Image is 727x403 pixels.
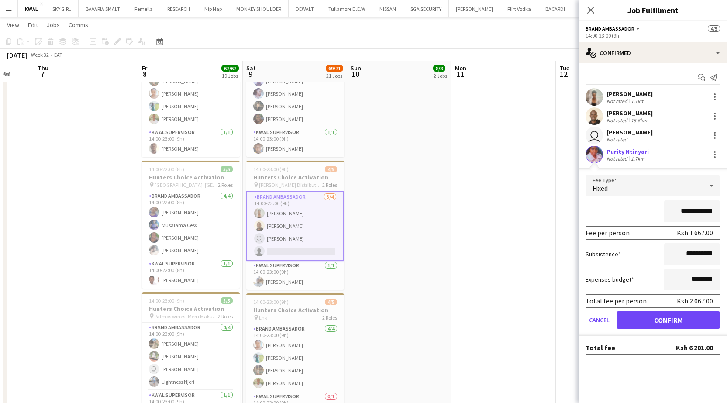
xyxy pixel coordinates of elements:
button: Tullamore D.E.W [321,0,372,17]
a: Jobs [43,19,63,31]
app-card-role: Brand Ambassador4/414:00-23:00 (9h)[PERSON_NAME][PERSON_NAME][PERSON_NAME][PERSON_NAME] [142,60,240,127]
button: Confirm [617,311,720,329]
app-card-role: KWAL SUPERVISOR1/114:00-23:00 (9h)[PERSON_NAME] [246,261,344,290]
span: 4/5 [325,299,337,305]
button: Cancel [586,311,613,329]
div: 14:00-23:00 (9h)5/5Hunters Choice Activation Lnk2 RolesBrand Ambassador4/414:00-23:00 (9h)[PERSON... [142,29,240,157]
span: 67/67 [221,65,239,72]
span: Tue [559,64,569,72]
span: Mon [455,64,466,72]
button: MONKEY SHOULDER [229,0,289,17]
span: 8 [141,69,149,79]
h3: Job Fulfilment [579,4,727,16]
button: SGA SECURITY [403,0,449,17]
span: Patmos wines -Meru Makutano [155,313,218,320]
span: Jobs [47,21,60,29]
app-card-role: Brand Ambassador4/414:00-23:00 (9h)[PERSON_NAME][PERSON_NAME][PERSON_NAME][PERSON_NAME] [246,60,344,127]
div: Ksh 6 201.00 [676,343,713,352]
div: Not rated [606,136,629,143]
div: Total fee [586,343,615,352]
span: View [7,21,19,29]
div: Ksh 1 667.00 [677,228,713,237]
app-card-role: KWAL SUPERVISOR1/114:00-23:00 (9h)[PERSON_NAME] [142,127,240,157]
span: Fri [142,64,149,72]
span: 8/8 [433,65,445,72]
button: DEWALT [289,0,321,17]
button: KWAL [18,0,45,17]
button: BAVARIA SMALT [79,0,127,17]
button: NISSAN [372,0,403,17]
span: 2 Roles [218,182,233,188]
a: Comms [65,19,92,31]
div: [PERSON_NAME] [606,128,653,136]
app-job-card: 14:00-23:00 (9h)5/5Hunters Choice Activation Kawawa bar2 RolesBrand Ambassador4/414:00-23:00 (9h)... [246,29,344,157]
span: 2 Roles [322,182,337,188]
app-card-role: Brand Ambassador4/414:00-23:00 (9h)[PERSON_NAME][PERSON_NAME][PERSON_NAME][PERSON_NAME] [246,324,344,392]
div: 1.7km [629,98,646,104]
app-card-role: KWAL SUPERVISOR1/114:00-22:00 (8h)[PERSON_NAME] [142,259,240,289]
h3: Hunters Choice Activation [142,305,240,313]
app-card-role: Brand Ambassador4/414:00-23:00 (9h)[PERSON_NAME][PERSON_NAME] [PERSON_NAME]Lightness Njeri [142,323,240,390]
span: 2 Roles [322,314,337,321]
span: 4/5 [708,25,720,32]
div: 14:00-23:00 (9h) [586,32,720,39]
span: [PERSON_NAME] Distributors- [PERSON_NAME] [259,182,322,188]
span: Lnk [259,314,267,321]
span: Comms [69,21,88,29]
span: Fixed [593,184,608,193]
span: Sat [246,64,256,72]
div: [PERSON_NAME] [606,109,653,117]
div: EAT [54,52,62,58]
div: 19 Jobs [222,72,238,79]
button: Brand Ambassador [586,25,641,32]
div: Not rated [606,117,629,124]
a: Edit [24,19,41,31]
button: Nip Nap [197,0,229,17]
span: 10 [349,69,361,79]
button: [PERSON_NAME] [449,0,500,17]
app-job-card: 14:00-23:00 (9h)4/5Hunters Choice Activation [PERSON_NAME] Distributors- [PERSON_NAME]2 RolesBran... [246,161,344,290]
div: 1.7km [629,155,646,162]
button: BACARDI [538,0,572,17]
app-card-role: Brand Ambassador4/414:00-22:00 (8h)[PERSON_NAME]Musalama Cess[PERSON_NAME][PERSON_NAME] [142,191,240,259]
app-job-card: 14:00-22:00 (8h)5/5Hunters Choice Activation [GEOGRAPHIC_DATA], [GEOGRAPHIC_DATA]2 RolesBrand Amb... [142,161,240,289]
div: 15.6km [629,117,649,124]
div: Ksh 2 067.00 [677,296,713,305]
span: 9 [245,69,256,79]
span: Sun [351,64,361,72]
span: 4/5 [325,166,337,172]
div: [DATE] [7,51,27,59]
span: 11 [454,69,466,79]
div: Not rated [606,155,629,162]
span: 14:00-23:00 (9h) [253,166,289,172]
span: 12 [558,69,569,79]
span: [GEOGRAPHIC_DATA], [GEOGRAPHIC_DATA] [155,182,218,188]
h3: Hunters Choice Activation [142,173,240,181]
span: Edit [28,21,38,29]
label: Expenses budget [586,276,634,283]
span: 5/5 [221,297,233,304]
button: Flirt Vodka [500,0,538,17]
div: Total fee per person [586,296,647,305]
span: 14:00-23:00 (9h) [149,297,184,304]
div: 21 Jobs [326,72,343,79]
span: Brand Ambassador [586,25,634,32]
div: Not rated [606,98,629,104]
label: Subsistence [586,250,621,258]
button: Femella [127,0,160,17]
span: 14:00-22:00 (8h) [149,166,184,172]
span: 14:00-23:00 (9h) [253,299,289,305]
app-card-role: Brand Ambassador3/414:00-23:00 (9h)[PERSON_NAME][PERSON_NAME] [PERSON_NAME] [246,191,344,261]
h3: Hunters Choice Activation [246,306,344,314]
div: [PERSON_NAME] [606,90,653,98]
div: Purity Ntinyari [606,148,649,155]
div: Fee per person [586,228,630,237]
button: SKY GIRL [45,0,79,17]
app-card-role: KWAL SUPERVISOR1/114:00-23:00 (9h)[PERSON_NAME] [246,127,344,157]
span: 69/71 [326,65,343,72]
button: RESEARCH [160,0,197,17]
div: 2 Jobs [434,72,447,79]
